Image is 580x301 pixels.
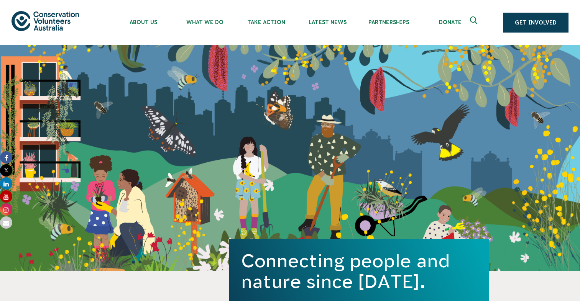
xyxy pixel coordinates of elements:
[503,13,568,33] a: Get Involved
[465,13,484,32] button: Expand search box Close search box
[174,19,235,25] span: What We Do
[235,19,297,25] span: Take Action
[12,11,79,31] img: logo.svg
[358,19,419,25] span: Partnerships
[241,250,476,292] h1: Connecting people and nature since [DATE].
[297,19,358,25] span: Latest News
[113,19,174,25] span: About Us
[470,16,480,29] span: Expand search box
[419,19,481,25] span: Donate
